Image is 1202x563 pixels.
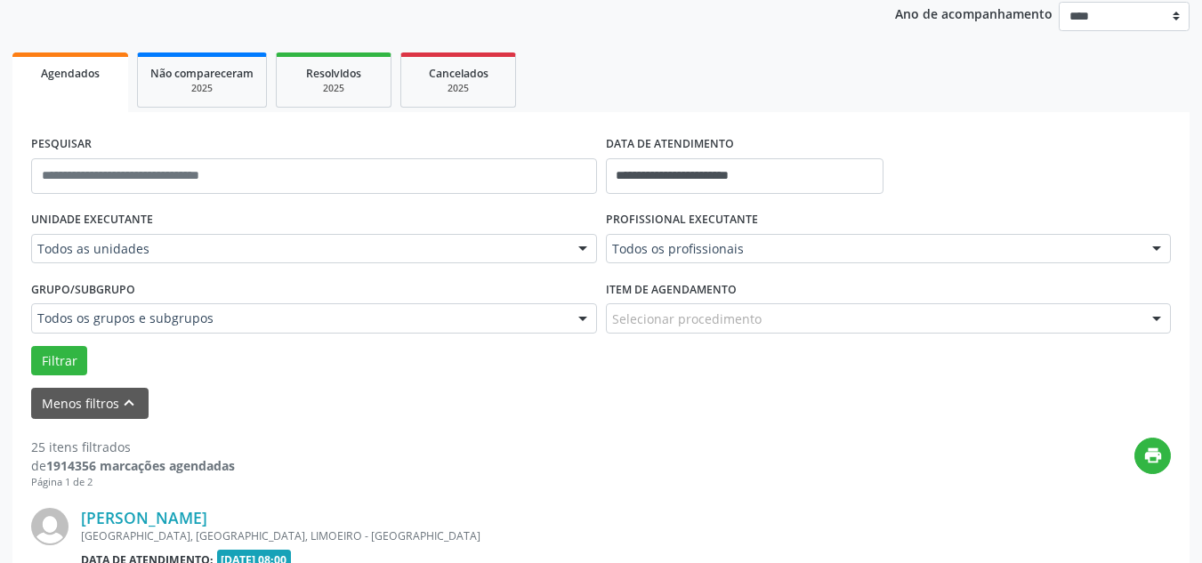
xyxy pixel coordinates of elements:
[37,310,561,327] span: Todos os grupos e subgrupos
[895,2,1053,24] p: Ano de acompanhamento
[1134,438,1171,474] button: print
[81,528,904,543] div: [GEOGRAPHIC_DATA], [GEOGRAPHIC_DATA], LIMOEIRO - [GEOGRAPHIC_DATA]
[150,82,254,95] div: 2025
[31,388,149,419] button: Menos filtroskeyboard_arrow_up
[31,475,235,490] div: Página 1 de 2
[150,66,254,81] span: Não compareceram
[31,456,235,475] div: de
[31,276,135,303] label: Grupo/Subgrupo
[1143,446,1163,465] i: print
[81,508,207,527] a: [PERSON_NAME]
[429,66,488,81] span: Cancelados
[31,131,92,158] label: PESQUISAR
[606,206,758,234] label: PROFISSIONAL EXECUTANTE
[37,240,561,258] span: Todos as unidades
[31,346,87,376] button: Filtrar
[606,276,737,303] label: Item de agendamento
[31,206,153,234] label: UNIDADE EXECUTANTE
[612,310,762,328] span: Selecionar procedimento
[119,393,139,413] i: keyboard_arrow_up
[306,66,361,81] span: Resolvidos
[46,457,235,474] strong: 1914356 marcações agendadas
[31,438,235,456] div: 25 itens filtrados
[414,82,503,95] div: 2025
[606,131,734,158] label: DATA DE ATENDIMENTO
[289,82,378,95] div: 2025
[612,240,1135,258] span: Todos os profissionais
[41,66,100,81] span: Agendados
[31,508,69,545] img: img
